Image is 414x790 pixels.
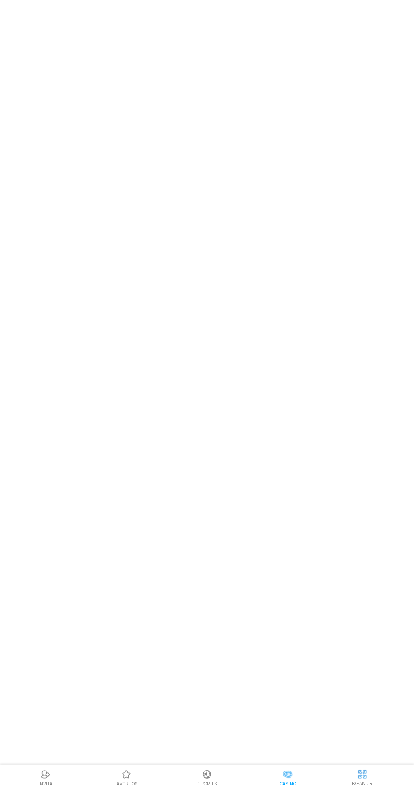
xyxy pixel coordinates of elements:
[352,780,373,787] p: EXPANDIR
[202,769,212,779] img: Deportes
[248,768,328,787] a: CasinoCasinoCasino
[357,769,368,779] img: hide
[280,781,296,787] p: Casino
[38,781,52,787] p: INVITA
[41,769,51,779] img: Referral
[86,768,166,787] a: Casino FavoritosCasino Favoritosfavoritos
[166,768,247,787] a: DeportesDeportesDeportes
[5,768,86,787] a: ReferralReferralINVITA
[114,781,138,787] p: favoritos
[121,769,131,779] img: Casino Favoritos
[196,781,217,787] p: Deportes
